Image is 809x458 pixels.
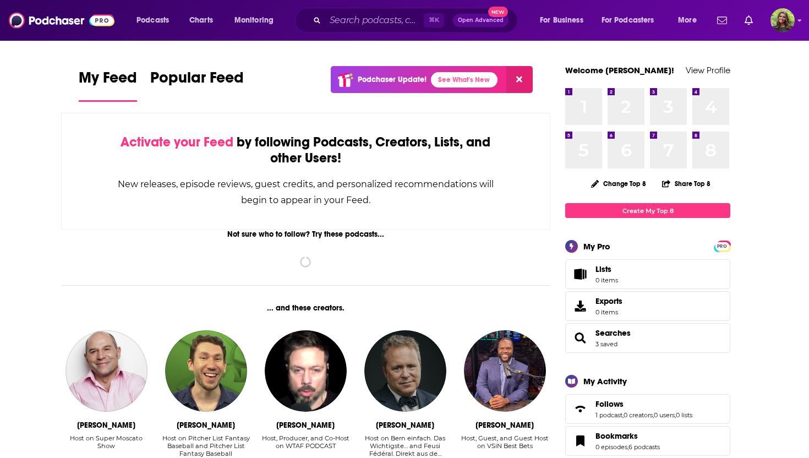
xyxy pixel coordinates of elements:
[569,266,591,282] span: Lists
[475,421,534,430] div: Femi Abebefe
[117,134,495,166] div: by following Podcasts, Creators, Lists, and other Users!
[540,13,583,28] span: For Business
[431,72,498,88] a: See What's New
[150,68,244,102] a: Popular Feed
[569,433,591,449] a: Bookmarks
[305,8,528,33] div: Search podcasts, credits, & more...
[376,421,434,430] div: Dominik Feusi
[595,276,618,284] span: 0 items
[565,259,730,289] a: Lists
[260,434,351,450] div: Host, Producer, and Co-Host on WTAF PODCAST
[662,173,711,194] button: Share Top 8
[161,434,252,457] div: Host on Pitcher List Fantasy Baseball and Pitcher List Fantasy Baseball
[150,68,244,94] span: Popular Feed
[460,434,550,458] div: Host, Guest, and Guest Host on VSiN Best Bets
[565,426,730,456] span: Bookmarks
[583,376,627,386] div: My Activity
[61,434,152,458] div: Host on Super Moscato Show
[227,12,288,29] button: open menu
[61,230,550,239] div: Not sure who to follow? Try these podcasts...
[464,330,545,412] img: Femi Abebefe
[595,431,638,441] span: Bookmarks
[117,176,495,208] div: New releases, episode reviews, guest credits, and personalized recommendations will begin to appe...
[624,411,653,419] a: 0 creators
[595,411,622,419] a: 1 podcast
[678,13,697,28] span: More
[360,434,451,457] div: Host on Bern einfach. Das Wichtigste… and Feusi Fédéral. Direkt aus de…
[627,443,628,451] span: ,
[325,12,424,29] input: Search podcasts, credits, & more...
[770,8,795,32] img: User Profile
[595,264,618,274] span: Lists
[595,399,692,409] a: Follows
[595,264,611,274] span: Lists
[595,443,627,451] a: 0 episodes
[424,13,444,28] span: ⌘ K
[653,411,654,419] span: ,
[136,13,169,28] span: Podcasts
[565,203,730,218] a: Create My Top 8
[488,7,508,17] span: New
[260,434,351,458] div: Host, Producer, and Co-Host on WTAF PODCAST
[65,330,147,412] img: Vincent Moscato
[358,75,427,84] p: Podchaser Update!
[9,10,114,31] img: Podchaser - Follow, Share and Rate Podcasts
[165,330,247,412] img: Nick Pollack
[532,12,597,29] button: open menu
[565,394,730,424] span: Follows
[622,411,624,419] span: ,
[686,65,730,75] a: View Profile
[675,411,676,419] span: ,
[458,18,504,23] span: Open Advanced
[713,11,731,30] a: Show notifications dropdown
[189,13,213,28] span: Charts
[569,401,591,417] a: Follows
[129,12,183,29] button: open menu
[460,434,550,450] div: Host, Guest, and Guest Host on VSiN Best Bets
[595,340,617,348] a: 3 saved
[265,330,346,412] img: Gareth Icke
[364,330,446,412] img: Dominik Feusi
[234,13,274,28] span: Monitoring
[628,443,660,451] a: 6 podcasts
[79,68,137,94] span: My Feed
[121,134,233,150] span: Activate your Feed
[77,421,135,430] div: Vincent Moscato
[161,434,252,458] div: Host on Pitcher List Fantasy Baseball and Pitcher List Fantasy Baseball
[654,411,675,419] a: 0 users
[595,328,631,338] a: Searches
[770,8,795,32] button: Show profile menu
[595,308,622,316] span: 0 items
[569,330,591,346] a: Searches
[569,298,591,314] span: Exports
[565,323,730,353] span: Searches
[594,12,670,29] button: open menu
[602,13,654,28] span: For Podcasters
[670,12,710,29] button: open menu
[565,65,674,75] a: Welcome [PERSON_NAME]!
[182,12,220,29] a: Charts
[583,241,610,252] div: My Pro
[715,242,729,250] a: PRO
[177,421,235,430] div: Nick Pollack
[740,11,757,30] a: Show notifications dropdown
[360,434,451,458] div: Host on Bern einfach. Das Wichtigste… and Feusi Fédéral. Direkt aus de…
[79,68,137,102] a: My Feed
[276,421,335,430] div: Gareth Icke
[676,411,692,419] a: 0 lists
[453,14,509,27] button: Open AdvancedNew
[595,296,622,306] span: Exports
[595,431,660,441] a: Bookmarks
[770,8,795,32] span: Logged in as reagan34226
[61,434,152,450] div: Host on Super Moscato Show
[595,399,624,409] span: Follows
[565,291,730,321] a: Exports
[61,303,550,313] div: ... and these creators.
